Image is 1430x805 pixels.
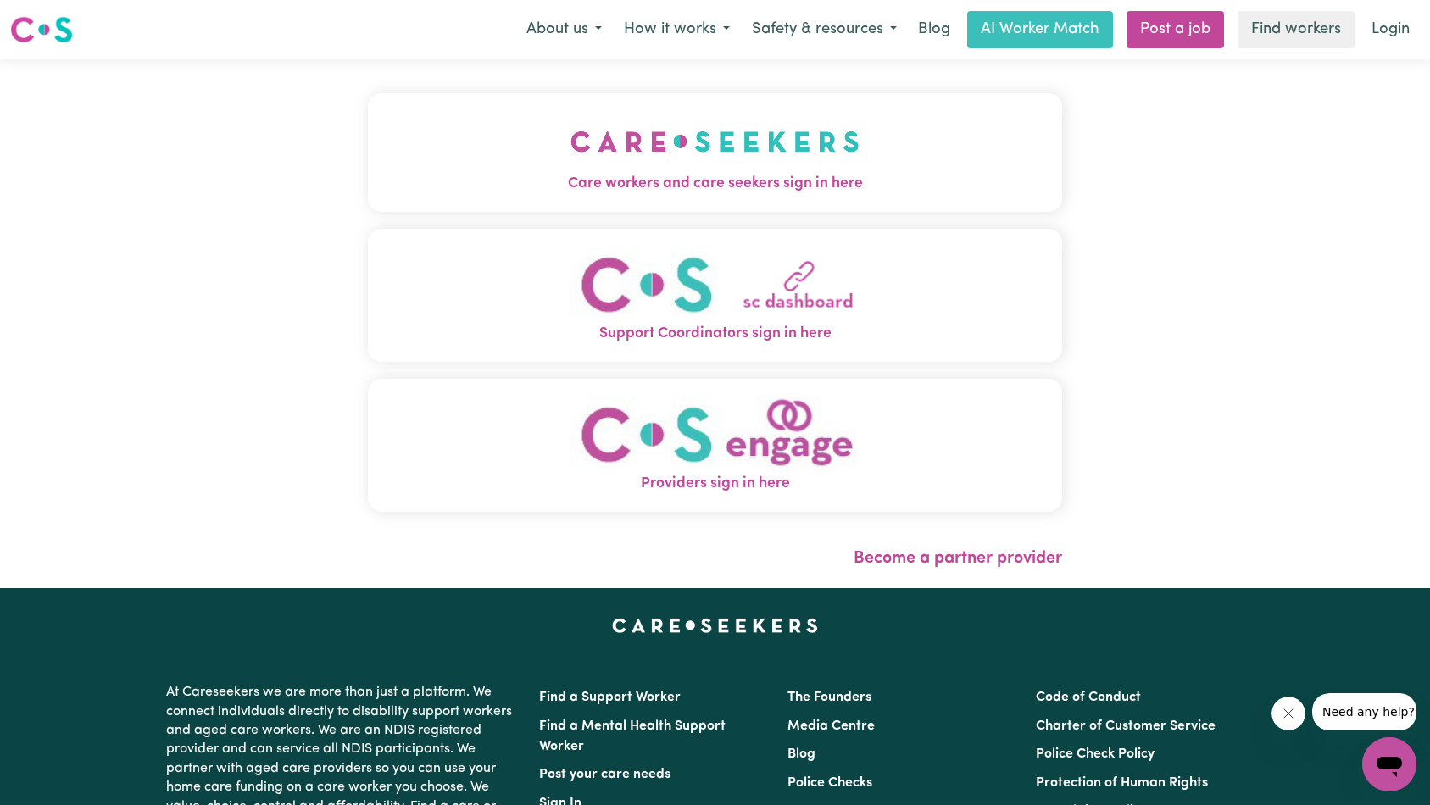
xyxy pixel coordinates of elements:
[908,11,960,48] a: Blog
[539,719,726,753] a: Find a Mental Health Support Worker
[612,619,818,632] a: Careseekers home page
[1036,747,1155,761] a: Police Check Policy
[1036,691,1141,704] a: Code of Conduct
[787,747,815,761] a: Blog
[368,93,1063,212] button: Care workers and care seekers sign in here
[1036,776,1208,790] a: Protection of Human Rights
[368,323,1063,345] span: Support Coordinators sign in here
[368,473,1063,495] span: Providers sign in here
[787,719,875,733] a: Media Centre
[854,550,1062,567] a: Become a partner provider
[787,691,871,704] a: The Founders
[741,12,908,47] button: Safety & resources
[1362,737,1416,791] iframe: Button to launch messaging window
[368,229,1063,362] button: Support Coordinators sign in here
[1238,11,1355,48] a: Find workers
[1127,11,1224,48] a: Post a job
[368,379,1063,512] button: Providers sign in here
[10,10,73,49] a: Careseekers logo
[967,11,1113,48] a: AI Worker Match
[1036,719,1216,733] a: Charter of Customer Service
[539,768,670,781] a: Post your care needs
[613,12,741,47] button: How it works
[10,14,73,45] img: Careseekers logo
[515,12,613,47] button: About us
[539,691,681,704] a: Find a Support Worker
[787,776,872,790] a: Police Checks
[1361,11,1420,48] a: Login
[368,173,1063,195] span: Care workers and care seekers sign in here
[1312,693,1416,730] iframe: Message from company
[1271,697,1305,730] iframe: Close message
